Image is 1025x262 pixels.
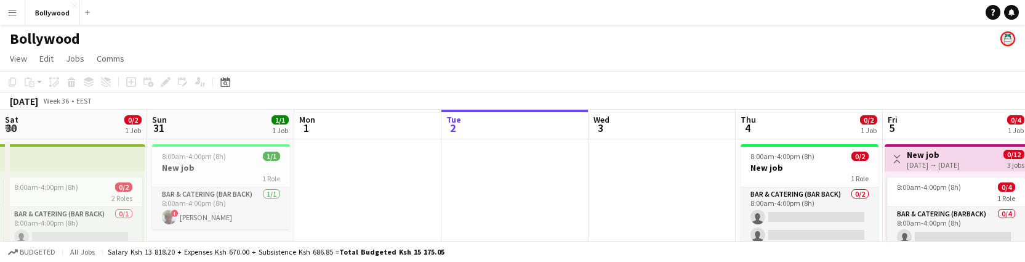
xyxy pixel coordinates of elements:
[1007,115,1024,125] span: 0/4
[25,1,80,25] button: Bollywood
[271,115,289,125] span: 1/1
[162,152,226,161] span: 8:00am-4:00pm (8h)
[124,115,142,125] span: 0/2
[739,121,756,135] span: 4
[10,53,27,64] span: View
[68,247,97,256] span: All jobs
[61,51,89,67] a: Jobs
[111,194,132,203] span: 2 Roles
[860,115,877,125] span: 0/2
[1007,159,1024,170] div: 3 jobs
[446,114,461,125] span: Tue
[998,182,1015,192] span: 0/4
[152,187,290,229] app-card-role: Bar & Catering (Bar Back)1/18:00am-4:00pm (8h)![PERSON_NAME]
[592,121,609,135] span: 3
[152,144,290,229] app-job-card: 8:00am-4:00pm (8h)1/1New job1 RoleBar & Catering (Bar Back)1/18:00am-4:00pm (8h)![PERSON_NAME]
[115,182,132,192] span: 0/2
[92,51,129,67] a: Comms
[907,149,960,160] h3: New job
[886,121,898,135] span: 5
[299,114,315,125] span: Mon
[741,114,756,125] span: Thu
[997,194,1015,203] span: 1 Role
[1003,150,1024,159] span: 0/12
[150,121,167,135] span: 31
[907,160,960,170] div: [DATE] → [DATE]
[14,182,78,192] span: 8:00am-4:00pm (8h)
[10,30,80,48] h1: Bollywood
[263,152,280,161] span: 1/1
[741,187,878,247] app-card-role: Bar & Catering (Bar Back)0/28:00am-4:00pm (8h)
[741,162,878,173] h3: New job
[861,126,877,135] div: 1 Job
[339,247,444,256] span: Total Budgeted Ksh 15 175.05
[3,121,18,135] span: 30
[5,51,32,67] a: View
[76,96,92,105] div: EEST
[897,182,961,192] span: 8:00am-4:00pm (8h)
[108,247,444,256] div: Salary Ksh 13 818.20 + Expenses Ksh 670.00 + Subsistence Ksh 686.85 =
[851,152,869,161] span: 0/2
[97,53,124,64] span: Comms
[5,114,18,125] span: Sat
[20,248,55,256] span: Budgeted
[888,114,898,125] span: Fri
[262,174,280,183] span: 1 Role
[4,207,142,249] app-card-role: Bar & Catering (Bar Back)0/18:00am-4:00pm (8h)
[39,53,54,64] span: Edit
[1008,126,1024,135] div: 1 Job
[34,51,58,67] a: Edit
[593,114,609,125] span: Wed
[152,114,167,125] span: Sun
[750,152,814,161] span: 8:00am-4:00pm (8h)
[297,121,315,135] span: 1
[152,162,290,173] h3: New job
[1000,31,1015,46] app-user-avatar: Tim Barton
[6,245,57,259] button: Budgeted
[444,121,461,135] span: 2
[41,96,71,105] span: Week 36
[125,126,141,135] div: 1 Job
[851,174,869,183] span: 1 Role
[171,210,179,217] span: !
[741,144,878,247] app-job-card: 8:00am-4:00pm (8h)0/2New job1 RoleBar & Catering (Bar Back)0/28:00am-4:00pm (8h)
[66,53,84,64] span: Jobs
[272,126,288,135] div: 1 Job
[10,95,38,107] div: [DATE]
